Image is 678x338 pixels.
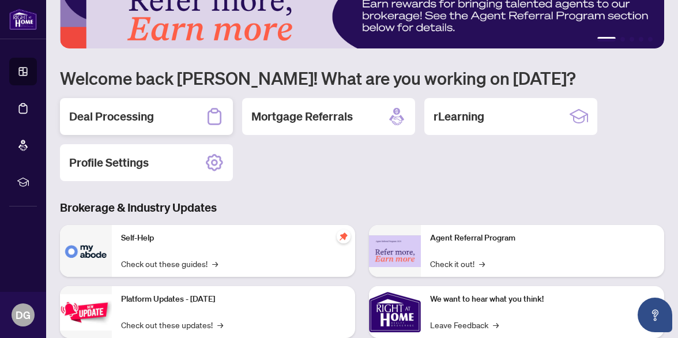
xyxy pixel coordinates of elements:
[479,257,485,270] span: →
[638,298,672,332] button: Open asap
[16,307,31,323] span: DG
[60,200,664,216] h3: Brokerage & Industry Updates
[369,235,421,267] img: Agent Referral Program
[121,257,218,270] a: Check out these guides!→
[69,108,154,125] h2: Deal Processing
[639,37,643,42] button: 4
[648,37,653,42] button: 5
[430,232,655,245] p: Agent Referral Program
[121,318,223,331] a: Check out these updates!→
[9,9,37,30] img: logo
[434,108,484,125] h2: rLearning
[493,318,499,331] span: →
[60,225,112,277] img: Self-Help
[212,257,218,270] span: →
[60,67,664,89] h1: Welcome back [PERSON_NAME]! What are you working on [DATE]?
[217,318,223,331] span: →
[251,108,353,125] h2: Mortgage Referrals
[337,230,351,243] span: pushpin
[430,257,485,270] a: Check it out!→
[60,294,112,331] img: Platform Updates - July 21, 2025
[630,37,634,42] button: 3
[620,37,625,42] button: 2
[430,318,499,331] a: Leave Feedback→
[369,286,421,338] img: We want to hear what you think!
[121,293,346,306] p: Platform Updates - [DATE]
[430,293,655,306] p: We want to hear what you think!
[121,232,346,245] p: Self-Help
[597,37,616,42] button: 1
[69,155,149,171] h2: Profile Settings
